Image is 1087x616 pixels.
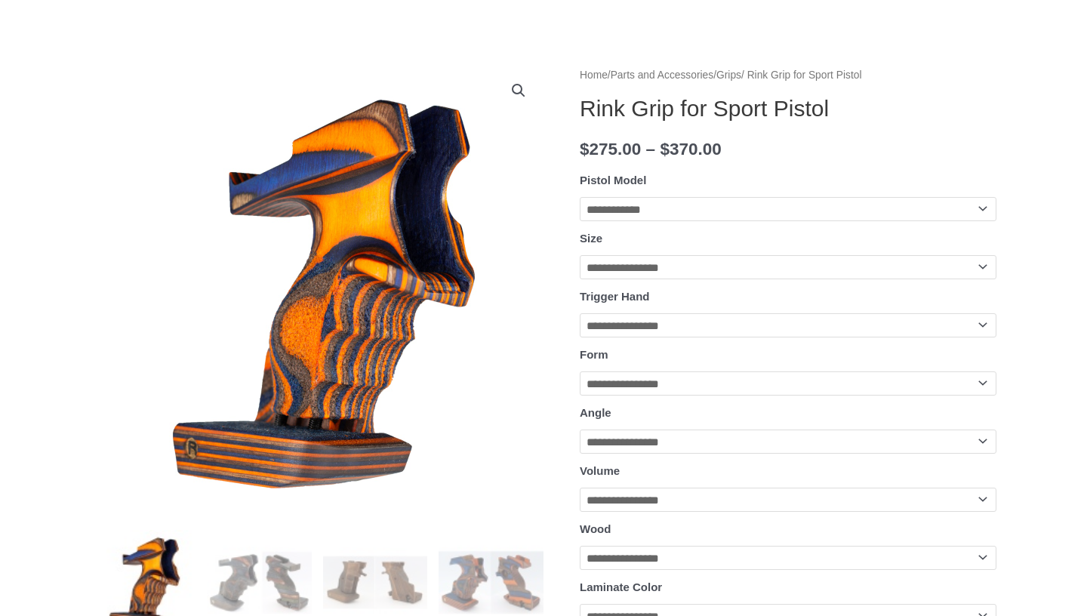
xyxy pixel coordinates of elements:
h1: Rink Grip for Sport Pistol [580,95,996,122]
a: Grips [716,69,741,81]
img: Rink Grip for Sport Pistol [91,66,543,519]
span: $ [580,140,590,159]
label: Trigger Hand [580,290,650,303]
label: Laminate Color [580,581,662,593]
label: Wood [580,522,611,535]
bdi: 370.00 [660,140,721,159]
label: Pistol Model [580,174,646,186]
nav: Breadcrumb [580,66,996,85]
span: $ [660,140,670,159]
label: Angle [580,406,611,419]
a: Home [580,69,608,81]
span: – [646,140,656,159]
label: Size [580,232,602,245]
label: Form [580,348,608,361]
a: View full-screen image gallery [505,77,532,104]
a: Parts and Accessories [611,69,714,81]
bdi: 275.00 [580,140,641,159]
label: Volume [580,464,620,477]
